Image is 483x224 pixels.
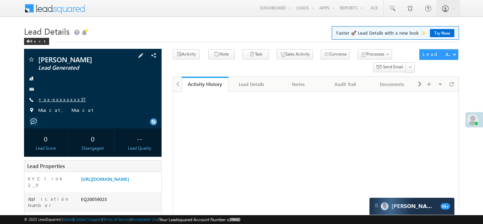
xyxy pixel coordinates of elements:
[79,196,161,206] div: EQ20059023
[24,38,53,44] a: Back
[120,132,159,145] div: --
[159,217,240,222] span: Your Leadsquared Account Number is
[182,77,228,92] a: Activity History
[229,217,240,222] span: 39660
[38,56,123,63] span: [PERSON_NAME]
[322,77,369,92] a: Audit Trail
[73,132,112,145] div: 0
[321,49,350,59] button: Converse
[423,51,453,57] div: Lead Actions
[234,80,269,88] div: Lead Details
[369,77,415,92] a: Documents
[336,29,454,36] span: Faster 🚀 Lead Details with a new look ✨
[281,80,316,88] div: Notes
[173,49,199,59] button: Activity
[27,162,65,170] span: Lead Properties
[328,80,362,88] div: Audit Trail
[373,62,406,73] button: Send Email
[24,216,240,223] span: © 2025 LeadSquared | | | | |
[24,25,70,37] span: Lead Details
[120,145,159,151] div: Lead Quality
[277,49,313,59] button: Sales Activity
[73,145,112,151] div: Disengaged
[26,132,65,145] div: 0
[430,29,454,37] a: Try Now
[366,51,384,57] span: Processes
[24,38,49,45] div: Back
[208,49,235,59] button: Note
[357,49,392,59] button: Processes
[74,217,102,222] a: Contact Support
[243,49,269,59] button: Task
[187,81,223,87] div: Activity History
[38,96,86,102] a: +xx-xxxxxxxx57
[38,64,123,71] span: Lead Generated
[26,145,65,151] div: Lead Score
[103,217,130,222] a: Terms of Service
[369,197,455,215] div: carter-dragCarter[PERSON_NAME]99+
[228,77,275,92] a: Lead Details
[419,49,458,60] button: Lead Actions
[81,176,129,182] a: [URL][DOMAIN_NAME]
[38,107,95,114] span: Muscat, Muscat
[374,80,409,88] div: Documents
[63,217,73,222] a: About
[28,176,74,188] label: KYC link 2_0
[28,196,74,208] label: Application Number
[132,217,158,222] a: Acceptable Use
[383,64,403,70] span: Send Email
[441,203,450,209] span: 99+
[275,77,322,92] a: Notes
